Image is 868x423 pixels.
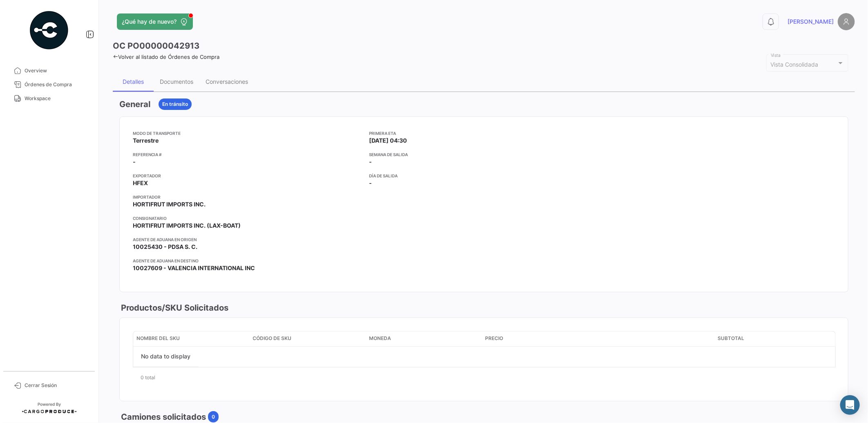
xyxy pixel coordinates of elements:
app-card-info-title: Día de Salida [369,172,599,179]
span: [DATE] 04:30 [369,137,407,145]
span: Overview [25,67,88,74]
span: 10025430 - PDSA S. C. [133,243,197,251]
datatable-header-cell: Nombre del SKU [133,331,250,346]
span: 10027609 - VALENCIA INTERNATIONAL INC [133,264,255,272]
span: HORTIFRUT IMPORTS INC. [133,200,206,208]
h3: Productos/SKU Solicitados [119,302,228,313]
a: Workspace [7,92,92,105]
span: Cerrar Sesión [25,382,88,389]
span: - [369,179,372,187]
a: Volver al listado de Órdenes de Compra [113,54,219,60]
mat-select-trigger: Vista Consolidada [771,61,819,68]
div: Conversaciones [206,78,248,85]
span: Subtotal [718,335,745,342]
span: HFEX [133,179,148,187]
span: Código de SKU [253,335,292,342]
a: Órdenes de Compra [7,78,92,92]
span: Nombre del SKU [136,335,180,342]
app-card-info-title: Exportador [133,172,362,179]
div: Abrir Intercom Messenger [840,395,860,415]
span: En tránsito [162,101,188,108]
span: Precio [485,335,503,342]
h3: General [119,98,150,110]
span: - [133,158,136,166]
app-card-info-title: Referencia # [133,151,362,158]
app-card-info-title: Semana de Salida [369,151,599,158]
span: [PERSON_NAME] [787,18,834,26]
app-card-info-title: Agente de Aduana en Destino [133,257,362,264]
span: 0 [212,413,215,421]
div: Detalles [123,78,144,85]
app-card-info-title: Consignatario [133,215,362,222]
img: powered-by.png [29,10,69,51]
h3: OC PO00000042913 [113,40,199,51]
span: ¿Qué hay de nuevo? [122,18,177,26]
div: 0 total [133,367,835,388]
span: HORTIFRUT IMPORTS INC. (LAX-BOAT) [133,222,241,230]
app-card-info-title: Importador [133,194,362,200]
span: Workspace [25,95,88,102]
img: placeholder-user.png [838,13,855,30]
span: Terrestre [133,137,159,145]
div: No data to display [133,347,198,367]
div: Documentos [160,78,193,85]
button: ¿Qué hay de nuevo? [117,13,193,30]
span: Órdenes de Compra [25,81,88,88]
app-card-info-title: Modo de Transporte [133,130,362,137]
app-card-info-title: Primera ETA [369,130,599,137]
app-card-info-title: Agente de Aduana en Origen [133,236,362,243]
h3: Camiones solicitados [119,411,206,423]
datatable-header-cell: Moneda [366,331,482,346]
span: Moneda [369,335,391,342]
datatable-header-cell: Código de SKU [250,331,366,346]
a: Overview [7,64,92,78]
span: - [369,158,372,166]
